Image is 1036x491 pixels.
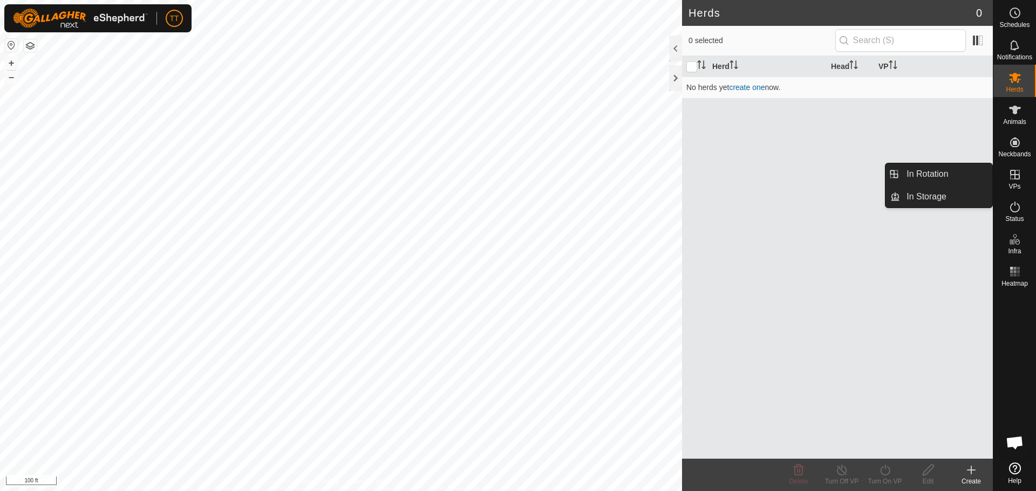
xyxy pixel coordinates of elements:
[729,83,765,92] a: create one
[993,458,1036,488] a: Help
[13,9,148,28] img: Gallagher Logo
[169,13,179,24] span: TT
[906,190,946,203] span: In Storage
[1006,86,1023,93] span: Herds
[900,186,992,208] a: In Storage
[708,56,827,77] th: Herd
[689,6,976,19] h2: Herds
[5,71,18,84] button: –
[999,426,1031,459] a: Open chat
[999,22,1030,28] span: Schedules
[835,29,966,52] input: Search (S)
[697,62,706,71] p-sorticon: Activate to sort
[1008,478,1021,484] span: Help
[730,62,738,71] p-sorticon: Activate to sort
[1003,119,1026,125] span: Animals
[1008,183,1020,190] span: VPs
[976,5,982,21] span: 0
[1008,248,1021,254] span: Infra
[24,39,37,52] button: Map Layers
[820,476,863,486] div: Turn Off VP
[849,62,858,71] p-sorticon: Activate to sort
[885,186,992,208] li: In Storage
[998,151,1031,157] span: Neckbands
[885,163,992,185] li: In Rotation
[352,477,384,487] a: Contact Us
[5,39,18,52] button: Reset Map
[1005,216,1024,222] span: Status
[5,57,18,70] button: +
[682,77,993,98] td: No herds yet now.
[1001,280,1028,287] span: Heatmap
[997,54,1032,60] span: Notifications
[298,477,339,487] a: Privacy Policy
[874,56,993,77] th: VP
[906,168,948,181] span: In Rotation
[863,476,906,486] div: Turn On VP
[827,56,874,77] th: Head
[906,476,950,486] div: Edit
[889,62,897,71] p-sorticon: Activate to sort
[689,35,835,46] span: 0 selected
[950,476,993,486] div: Create
[900,163,992,185] a: In Rotation
[789,478,808,485] span: Delete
